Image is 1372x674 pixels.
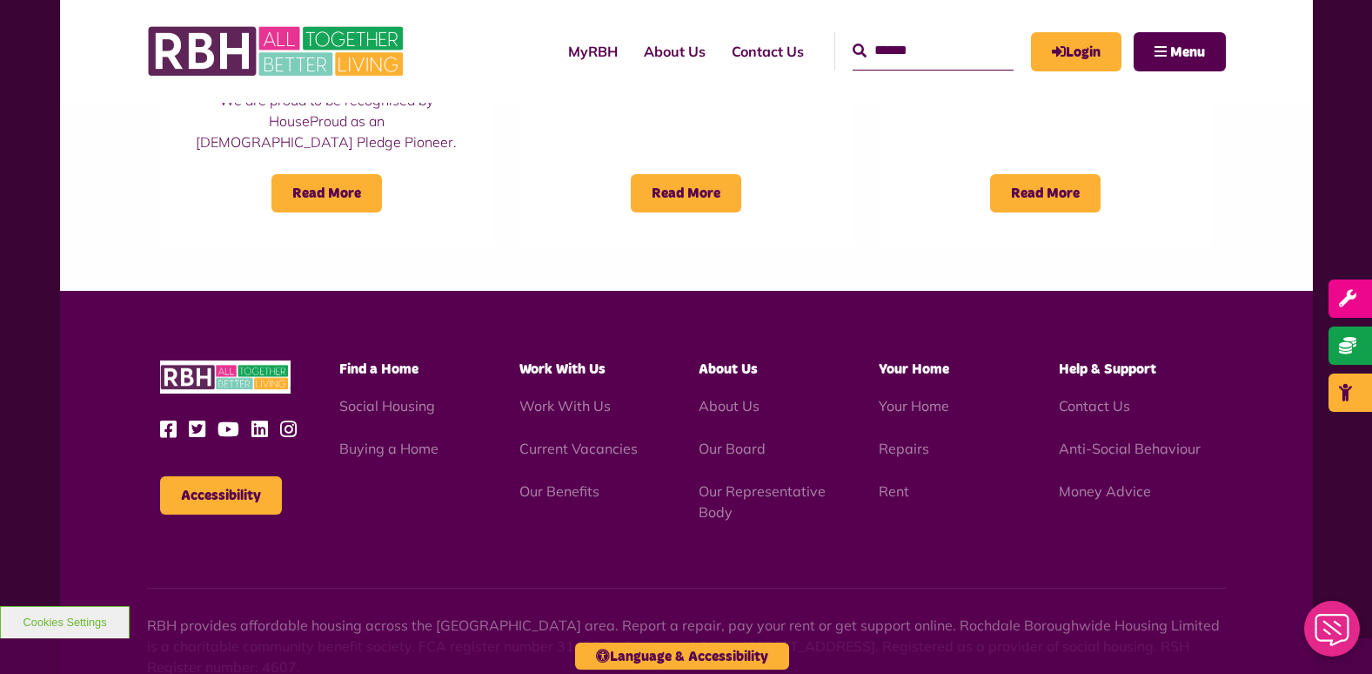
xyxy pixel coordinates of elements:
[519,482,599,500] a: Our Benefits
[160,361,291,394] img: RBH
[339,397,435,415] a: Social Housing - open in a new tab
[699,397,760,415] a: About Us
[1134,32,1226,71] button: Navigation
[339,362,418,376] span: Find a Home
[339,440,438,457] a: Buying a Home
[1059,482,1151,500] a: Money Advice
[519,362,606,376] span: Work With Us
[160,476,282,515] button: Accessibility
[1059,440,1201,457] a: Anti-Social Behaviour
[879,362,949,376] span: Your Home
[990,174,1101,212] span: Read More
[1059,362,1156,376] span: Help & Support
[631,174,741,212] span: Read More
[147,17,408,85] img: RBH
[271,174,382,212] span: Read More
[631,28,719,75] a: About Us
[879,397,949,415] a: Your Home
[853,32,1014,70] input: Search
[555,28,631,75] a: MyRBH
[1059,397,1130,415] a: Contact Us
[879,440,929,457] a: Repairs
[879,482,909,500] a: Rent
[719,28,817,75] a: Contact Us
[699,440,766,457] a: Our Board
[519,397,611,415] a: Work With Us
[1170,45,1205,59] span: Menu
[195,90,458,152] p: We are proud to be recognised by HouseProud as an [DEMOGRAPHIC_DATA] Pledge Pioneer.
[575,643,789,670] button: Language & Accessibility
[1031,32,1121,71] a: MyRBH
[699,482,826,521] a: Our Representative Body
[519,440,638,457] a: Current Vacancies
[699,362,758,376] span: About Us
[1294,596,1372,674] iframe: Netcall Web Assistant for live chat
